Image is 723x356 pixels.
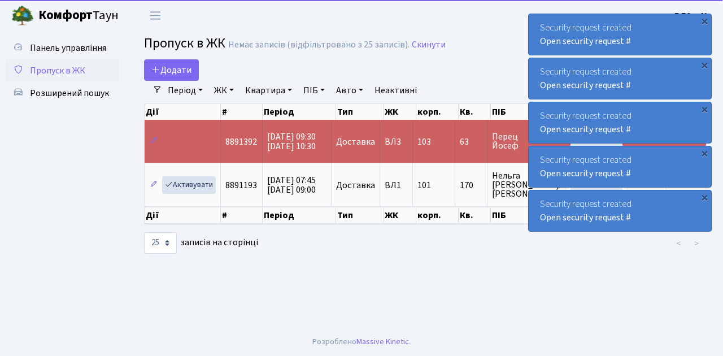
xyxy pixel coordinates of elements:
[370,81,421,100] a: Неактивні
[492,132,561,150] span: Перец Йосеф
[30,87,109,99] span: Розширений пошук
[540,167,631,180] a: Open security request #
[459,104,491,120] th: Кв.
[221,207,263,224] th: #
[145,104,221,120] th: Дії
[699,192,710,203] div: ×
[699,59,710,71] div: ×
[332,81,368,100] a: Авто
[529,146,711,187] div: Security request created
[151,64,191,76] span: Додати
[699,103,710,115] div: ×
[385,137,408,146] span: ВЛ3
[674,10,709,22] b: ВЛ2 -. К.
[540,79,631,92] a: Open security request #
[6,37,119,59] a: Панель управління
[267,174,316,196] span: [DATE] 07:45 [DATE] 09:00
[416,207,459,224] th: корп.
[162,176,216,194] a: Активувати
[529,190,711,231] div: Security request created
[529,14,711,55] div: Security request created
[145,207,221,224] th: Дії
[336,207,384,224] th: Тип
[491,104,570,120] th: ПІБ
[30,64,85,77] span: Пропуск в ЖК
[6,82,119,105] a: Розширений пошук
[6,59,119,82] a: Пропуск в ЖК
[144,59,199,81] a: Додати
[228,40,410,50] div: Немає записів (відфільтровано з 25 записів).
[384,104,416,120] th: ЖК
[225,136,257,148] span: 8891392
[312,336,411,348] div: Розроблено .
[492,171,561,198] span: Нельга [PERSON_NAME] [PERSON_NAME]
[460,137,482,146] span: 63
[263,104,336,120] th: Період
[163,81,207,100] a: Період
[11,5,34,27] img: logo.png
[412,40,446,50] a: Скинути
[460,181,482,190] span: 170
[699,15,710,27] div: ×
[384,207,416,224] th: ЖК
[144,33,225,53] span: Пропуск в ЖК
[299,81,329,100] a: ПІБ
[225,179,257,192] span: 8891193
[529,58,711,99] div: Security request created
[491,207,570,224] th: ПІБ
[416,104,459,120] th: корп.
[356,336,409,348] a: Massive Kinetic
[674,9,709,23] a: ВЛ2 -. К.
[221,104,263,120] th: #
[540,211,631,224] a: Open security request #
[241,81,297,100] a: Квартира
[141,6,169,25] button: Переключити навігацію
[529,102,711,143] div: Security request created
[417,179,431,192] span: 101
[540,123,631,136] a: Open security request #
[210,81,238,100] a: ЖК
[336,137,375,146] span: Доставка
[699,147,710,159] div: ×
[540,35,631,47] a: Open security request #
[38,6,93,24] b: Комфорт
[385,181,408,190] span: ВЛ1
[417,136,431,148] span: 103
[38,6,119,25] span: Таун
[144,232,177,254] select: записів на сторінці
[30,42,106,54] span: Панель управління
[459,207,491,224] th: Кв.
[144,232,258,254] label: записів на сторінці
[336,181,375,190] span: Доставка
[336,104,384,120] th: Тип
[267,131,316,153] span: [DATE] 09:30 [DATE] 10:30
[263,207,336,224] th: Період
